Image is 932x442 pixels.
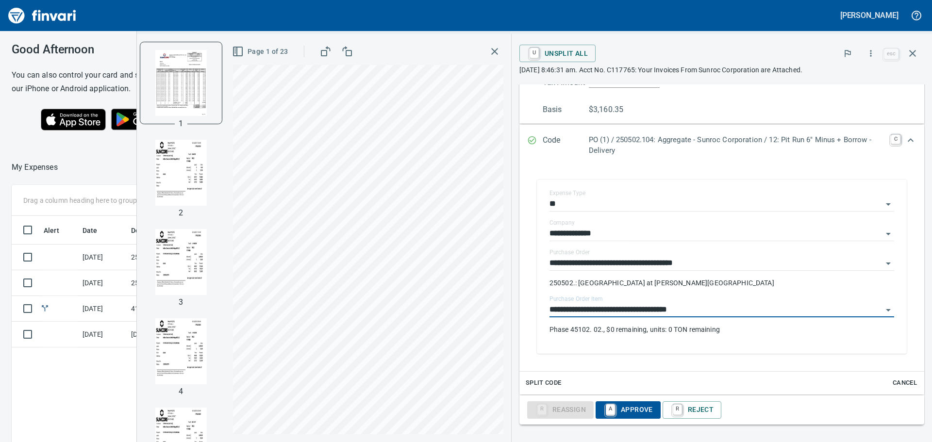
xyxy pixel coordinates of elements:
[519,45,596,62] button: UUnsplit All
[549,190,585,196] label: Expense Type
[596,401,661,419] button: AApprove
[673,404,682,415] a: R
[179,207,183,219] p: 2
[148,318,214,384] img: Page 4
[127,322,215,347] td: [DATE] Invoice 401445699 from Xylem Dewatering Solutions Inc (1-11136)
[131,225,167,236] span: Description
[882,303,895,317] button: Open
[519,166,924,394] div: Expand
[882,42,924,65] span: Close invoice
[838,8,901,23] button: [PERSON_NAME]
[83,225,98,236] span: Date
[79,245,127,270] td: [DATE]
[12,162,58,173] p: My Expenses
[179,386,183,397] p: 4
[549,325,894,334] p: Phase 45102. 02., $0 remaining, units: 0 TON remaining
[127,296,215,322] td: 41442073
[23,196,166,205] p: Drag a column heading here to group the table
[892,377,918,389] span: Cancel
[131,225,180,236] span: Description
[179,118,183,130] p: 1
[549,296,602,302] label: Purchase Order Item
[549,249,590,255] label: Purchase Order
[589,104,635,115] p: $3,160.35
[860,43,882,64] button: More
[891,134,900,144] a: C
[606,404,615,415] a: A
[12,162,58,173] nav: breadcrumb
[543,104,589,115] p: Basis
[12,43,218,56] h3: Good Afternoon
[589,134,885,156] p: PO (1) / 250502.104: Aggregate - Sunroc Corporation / 12: Pit Run 6" Minus + Borrow - Delivery
[543,134,589,156] p: Code
[549,278,894,288] p: 250502.: [GEOGRAPHIC_DATA] at [PERSON_NAME][GEOGRAPHIC_DATA]
[527,405,594,413] div: Reassign
[549,220,575,226] label: Company
[663,401,721,419] button: RReject
[837,43,858,64] button: Flag
[523,376,564,391] button: Split Code
[79,322,127,347] td: [DATE]
[179,296,183,308] p: 3
[148,229,214,295] img: Page 3
[882,257,895,270] button: Open
[840,10,899,20] h5: [PERSON_NAME]
[234,46,288,58] span: Page 1 of 23
[44,225,72,236] span: Alert
[40,305,50,311] span: Split transaction
[670,402,714,418] span: Reject
[12,68,218,96] h6: You can also control your card and submit expenses from our iPhone or Android application.
[882,227,895,241] button: Open
[882,197,895,211] button: Open
[603,402,653,418] span: Approve
[519,65,924,75] p: [DATE] 8:46:31 am. Acct No. C117765: Your Invoices From Sunroc Corporation are Attached.
[519,395,924,425] div: Expand
[148,140,214,206] img: Page 2
[106,103,189,135] img: Get it on Google Play
[79,296,127,322] td: [DATE]
[127,245,215,270] td: 250502
[127,270,215,296] td: 250502
[148,50,214,116] img: Page 1
[526,377,562,389] span: Split Code
[889,376,920,391] button: Cancel
[519,125,924,166] div: Expand
[41,109,106,131] img: Download on the App Store
[230,43,292,61] button: Page 1 of 23
[83,225,110,236] span: Date
[884,49,899,59] a: esc
[44,225,59,236] span: Alert
[79,270,127,296] td: [DATE]
[527,45,588,62] span: Unsplit All
[530,48,539,58] a: U
[6,4,79,27] img: Finvari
